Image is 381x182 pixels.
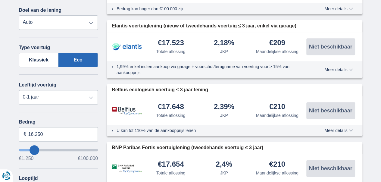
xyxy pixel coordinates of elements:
li: Bedrag kan hoger dan €100.000 zijn [117,6,302,12]
button: Meer details [320,67,357,72]
button: Niet beschikbaar [306,38,355,55]
div: €17.654 [158,161,184,169]
li: 1,99% enkel indien aankoop via garage + voorschot/terugname van voertuig voor ≥ 15% van aankoopprijs [117,64,302,76]
label: Doel van de lening [19,8,61,13]
span: Niet beschikbaar [309,44,352,49]
label: Type voertuig [19,45,50,50]
div: Totale aflossing [156,49,186,55]
div: Maandelijkse aflossing [256,112,298,118]
label: Eco [58,53,98,67]
div: Totale aflossing [156,112,186,118]
img: product.pl.alt Elantis [112,39,142,54]
span: Elantis voertuiglening (nieuw of tweedehands voertuig ≤ 3 jaar, enkel via garage) [112,23,296,30]
span: € [24,131,27,138]
span: Niet beschikbaar [309,166,352,171]
span: €1.250 [19,156,34,161]
span: BNP Paribas Fortis voertuiglening (tweedehands voertuig ≤ 3 jaar) [112,144,263,151]
img: product.pl.alt Belfius [112,106,142,115]
div: €17.523 [158,39,184,47]
div: Maandelijkse aflossing [256,49,298,55]
button: Meer details [320,128,357,133]
div: Maandelijkse aflossing [256,170,298,176]
button: Niet beschikbaar [306,102,355,119]
label: Klassiek [19,53,59,67]
div: €209 [269,39,285,47]
div: €210 [269,103,285,111]
button: Niet beschikbaar [306,160,355,177]
div: JKP [220,49,228,55]
div: Totale aflossing [156,170,186,176]
span: €100.000 [78,156,98,161]
label: Bedrag [19,119,98,125]
input: wantToBorrow [19,149,98,151]
label: Looptijd [19,176,38,181]
div: €17.648 [158,103,184,111]
div: 2,4% [216,161,232,169]
div: 2,39% [214,103,234,111]
div: JKP [220,112,228,118]
div: JKP [220,170,228,176]
div: €210 [269,161,285,169]
span: Belfius ecologisch voertuig ≤ 3 jaar lening [112,86,208,93]
label: Leeftijd voertuig [19,82,56,88]
img: product.pl.alt BNP Paribas Fortis [112,164,142,173]
span: Meer details [324,128,353,133]
span: Niet beschikbaar [309,108,352,113]
li: U kan tot 110% van de aankoopprijs lenen [117,127,302,133]
span: Meer details [324,67,353,72]
div: 2,18% [214,39,234,47]
button: Meer details [320,6,357,11]
span: Meer details [324,7,353,11]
